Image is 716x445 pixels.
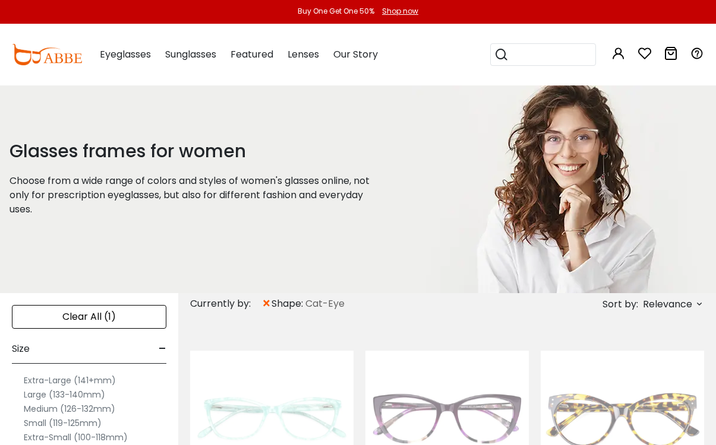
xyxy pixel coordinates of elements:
div: Shop now [382,6,418,17]
span: - [159,335,166,363]
span: Our Story [333,47,378,61]
span: shape: [272,297,305,311]
span: Eyeglasses [100,47,151,61]
a: Shop now [376,6,418,16]
div: Currently by: [190,293,261,314]
h1: Glasses frames for women [10,141,382,162]
label: Extra-Small (100-118mm) [24,430,128,444]
span: Size [12,335,30,363]
p: Choose from a wide range of colors and styles of women's glasses online, not only for prescriptio... [10,174,382,217]
span: Cat-Eye [305,297,345,311]
img: abbeglasses.com [12,44,82,65]
span: Sort by: [603,297,638,311]
span: Featured [231,47,273,61]
span: Lenses [288,47,319,61]
img: glasses frames for women [412,85,714,293]
label: Large (133-140mm) [24,387,105,402]
label: Medium (126-132mm) [24,402,115,416]
label: Small (119-125mm) [24,416,102,430]
span: Sunglasses [165,47,216,61]
div: Buy One Get One 50% [298,6,374,17]
label: Extra-Large (141+mm) [24,373,116,387]
span: Relevance [643,294,692,315]
div: Clear All (1) [12,305,166,329]
span: × [261,293,272,314]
